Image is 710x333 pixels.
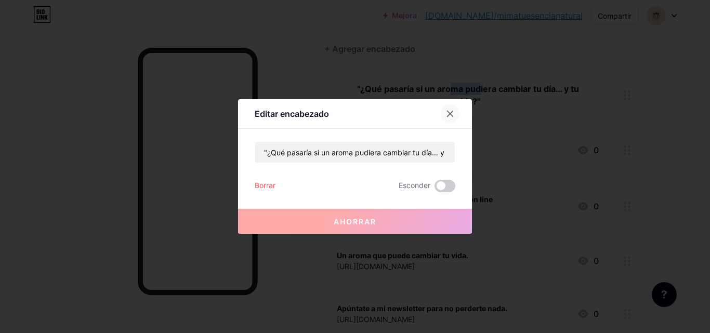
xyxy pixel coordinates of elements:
font: Esconder [399,181,430,190]
font: Editar encabezado [255,109,329,119]
font: Ahorrar [334,217,376,226]
input: Título [255,142,455,163]
button: Ahorrar [238,209,472,234]
font: Borrar [255,181,275,190]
